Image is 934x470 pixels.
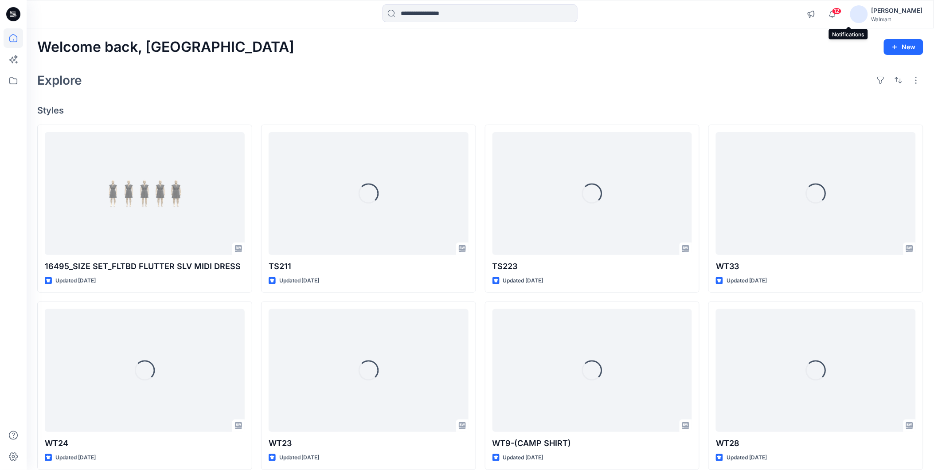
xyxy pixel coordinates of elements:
p: Updated [DATE] [279,276,320,286]
p: Updated [DATE] [727,453,767,462]
p: WT33 [716,260,916,273]
p: WT24 [45,437,245,450]
img: avatar [850,5,868,23]
p: TS223 [492,260,692,273]
p: Updated [DATE] [727,276,767,286]
p: Updated [DATE] [503,453,543,462]
h2: Explore [37,73,82,87]
a: 16495_SIZE SET_FLTBD FLUTTER SLV MIDI DRESS [45,132,245,255]
h2: Welcome back, [GEOGRAPHIC_DATA] [37,39,294,55]
p: Updated [DATE] [55,453,96,462]
p: TS211 [269,260,469,273]
h4: Styles [37,105,923,116]
p: 16495_SIZE SET_FLTBD FLUTTER SLV MIDI DRESS [45,260,245,273]
p: WT9-(CAMP SHIRT) [492,437,692,450]
span: 12 [832,8,842,15]
button: New [884,39,923,55]
p: Updated [DATE] [503,276,543,286]
p: Updated [DATE] [279,453,320,462]
p: WT28 [716,437,916,450]
p: Updated [DATE] [55,276,96,286]
div: [PERSON_NAME] [871,5,923,16]
p: WT23 [269,437,469,450]
div: Walmart [871,16,923,23]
